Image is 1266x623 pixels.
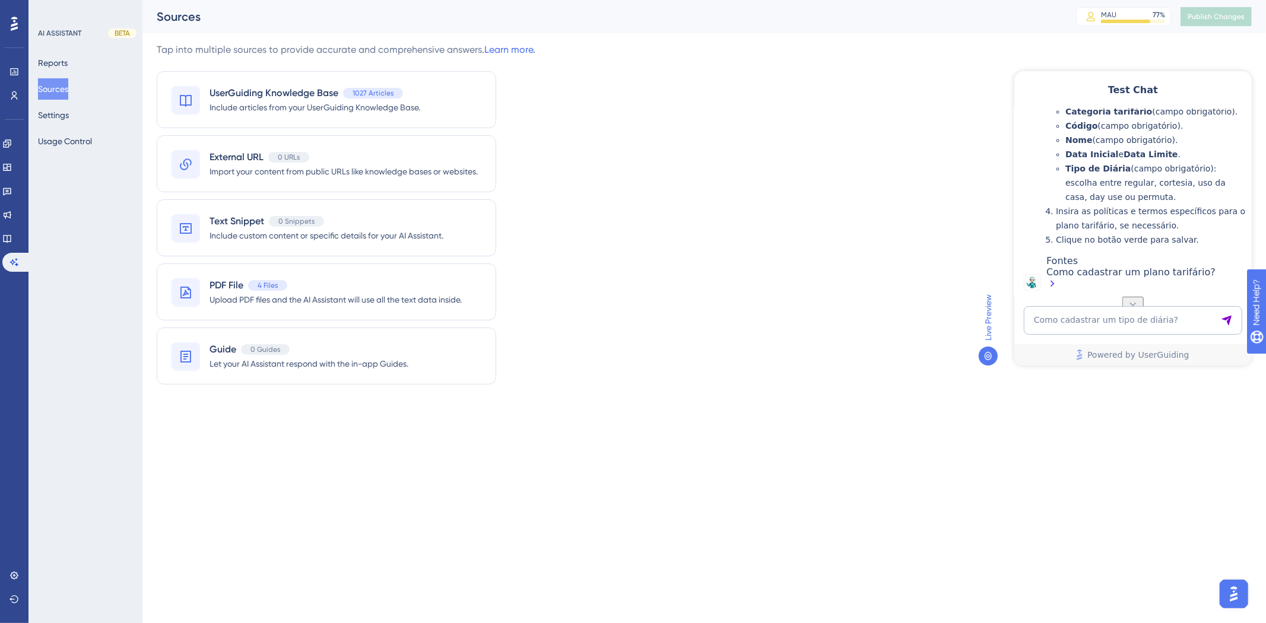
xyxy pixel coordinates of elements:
button: Sources [38,78,68,100]
iframe: UserGuiding AI Assistant [1014,71,1252,365]
a: Learn more. [484,44,535,55]
div: Tap into multiple sources to provide accurate and comprehensive answers. [157,43,535,57]
span: 0 URLs [278,152,300,162]
span: Import your content from public URLs like knowledge bases or websites. [210,164,478,179]
span: Guide [210,342,236,357]
span: Publish Changes [1188,12,1245,21]
span: Include articles from your UserGuiding Knowledge Base. [210,100,420,115]
span: 4 Files [258,281,278,290]
button: Usage Control [38,131,92,152]
span: Text Snippet [210,214,264,228]
span: Include custom content or specific details for your AI Assistant. [210,228,443,243]
button: Reports [38,52,68,74]
span: Live Preview [981,294,995,341]
span: UserGuiding Knowledge Base [210,86,338,100]
button: Settings [38,104,69,126]
span: 0 Snippets [278,217,315,226]
span: Let your AI Assistant respond with the in-app Guides. [210,357,408,371]
div: AI ASSISTANT [38,28,81,38]
span: Need Help? [28,3,74,17]
div: 77 % [1153,10,1165,20]
span: External URL [210,150,264,164]
div: MAU [1101,10,1116,20]
span: 1027 Articles [353,88,394,98]
div: BETA [108,28,137,38]
button: Publish Changes [1181,7,1252,26]
div: Sources [157,8,1046,25]
span: PDF File [210,278,243,293]
span: 0 Guides [250,345,280,354]
iframe: UserGuiding AI Assistant Launcher [1216,576,1252,612]
span: Upload PDF files and the AI Assistant will use all the text data inside. [210,293,462,307]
